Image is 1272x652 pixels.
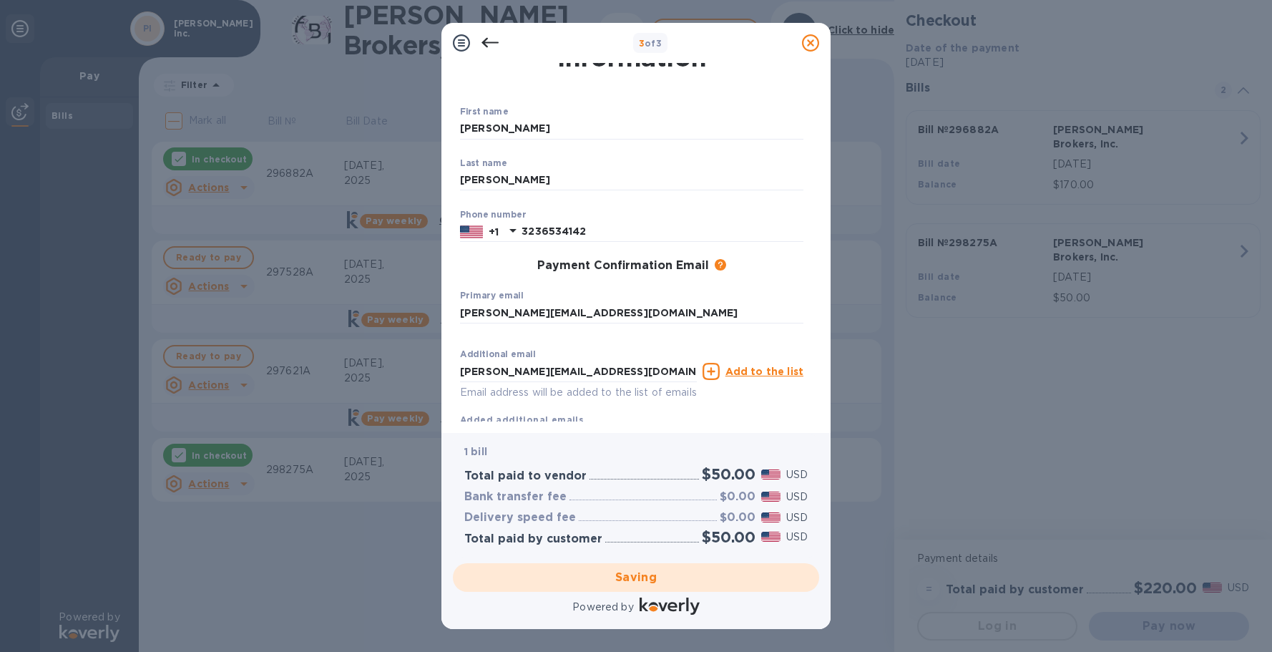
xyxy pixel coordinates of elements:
p: Powered by [572,600,633,615]
label: Phone number [460,210,526,219]
label: Additional email [460,351,536,359]
h3: Total paid by customer [464,532,602,546]
h2: $50.00 [702,528,755,546]
h1: Payment Contact Information [460,12,803,72]
input: Enter your primary email [460,302,803,323]
h3: $0.00 [720,490,755,504]
p: +1 [489,225,499,239]
b: Added additional emails [460,414,584,425]
b: of 3 [639,38,662,49]
input: Enter your phone number [522,221,803,243]
input: Enter additional email [460,361,697,382]
img: US [460,224,483,240]
h2: $50.00 [702,465,755,483]
h3: Total paid to vendor [464,469,587,483]
p: USD [786,490,808,505]
input: Enter your last name [460,170,803,191]
img: USD [761,512,781,522]
p: Email address will be added to the list of emails [460,384,697,401]
p: USD [786,530,808,545]
label: First name [460,108,508,117]
span: 3 [639,38,645,49]
u: Add to the list [725,366,803,377]
h3: Bank transfer fee [464,490,567,504]
p: USD [786,510,808,525]
input: Enter your first name [460,118,803,140]
img: USD [761,469,781,480]
label: Primary email [460,292,524,301]
h3: $0.00 [720,511,755,525]
b: 1 bill [464,446,487,457]
img: USD [761,492,781,502]
label: Last name [460,159,507,167]
img: USD [761,532,781,542]
h3: Payment Confirmation Email [537,259,709,273]
img: Logo [640,598,700,615]
h3: Delivery speed fee [464,511,576,525]
p: USD [786,467,808,482]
